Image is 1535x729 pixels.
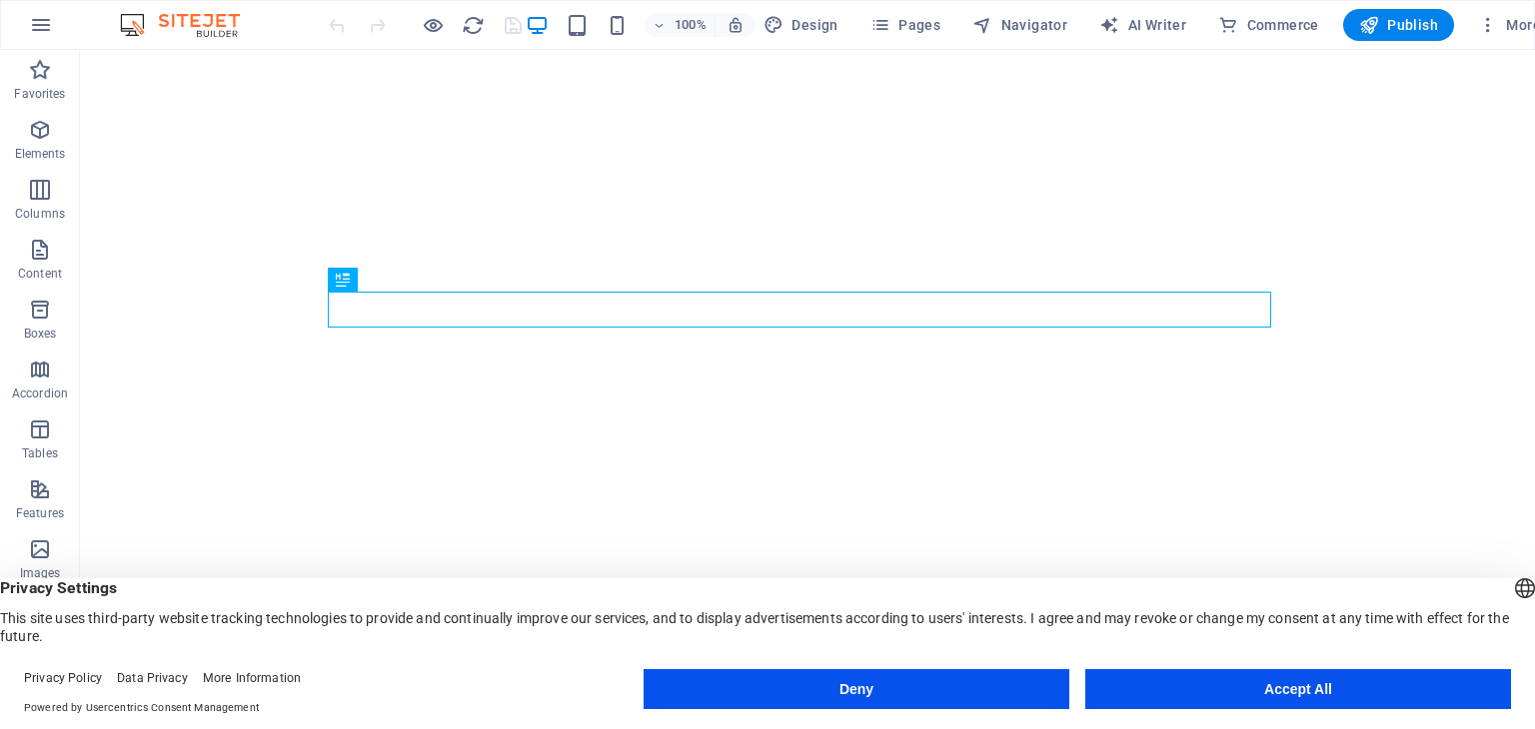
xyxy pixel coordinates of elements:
p: Boxes [24,326,57,342]
span: Navigator [972,15,1067,35]
i: Reload page [462,14,485,37]
span: Commerce [1218,15,1319,35]
button: Click here to leave preview mode and continue editing [421,13,445,37]
h6: 100% [675,13,707,37]
img: Editor Logo [115,13,265,37]
button: Commerce [1210,9,1327,41]
i: On resize automatically adjust zoom level to fit chosen device. [727,16,745,34]
button: Design [756,9,846,41]
p: Accordion [12,385,68,401]
span: Publish [1359,15,1438,35]
span: AI Writer [1099,15,1186,35]
button: Navigator [964,9,1075,41]
button: Publish [1343,9,1454,41]
button: Pages [862,9,948,41]
p: Content [18,266,62,282]
p: Favorites [14,86,65,102]
p: Images [20,565,61,581]
button: AI Writer [1091,9,1194,41]
button: reload [461,13,485,37]
p: Elements [15,146,66,162]
div: Design (Ctrl+Alt+Y) [756,9,846,41]
button: 100% [645,13,716,37]
span: Design [764,15,838,35]
span: Pages [870,15,940,35]
p: Features [16,505,64,521]
p: Tables [22,445,58,461]
p: Columns [15,206,65,222]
